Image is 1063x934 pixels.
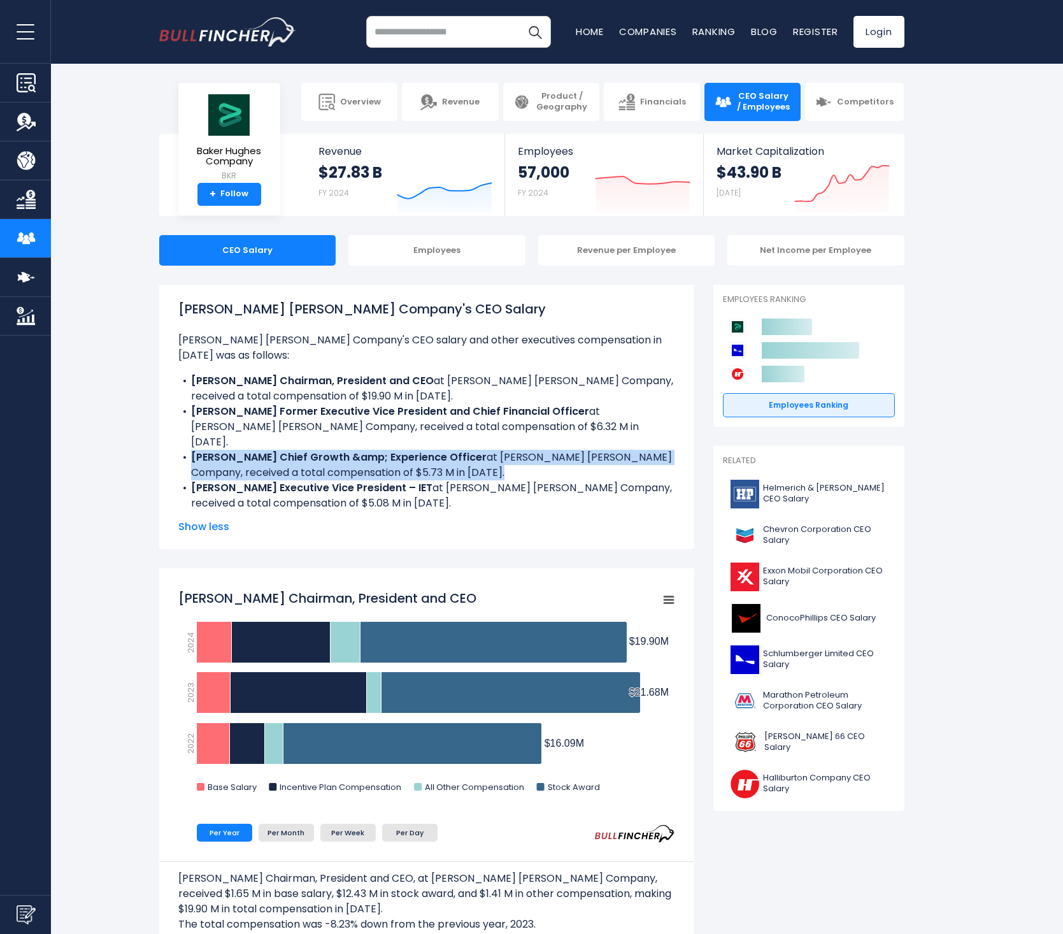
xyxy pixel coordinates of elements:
text: All Other Compensation [425,781,524,793]
img: Schlumberger Limited competitors logo [729,342,746,359]
b: [PERSON_NAME] Chairman, President and CEO [191,373,434,388]
text: Stock Award [547,781,599,793]
li: at [PERSON_NAME] [PERSON_NAME] Company, received a total compensation of $5.73 M in [DATE]. [178,450,675,480]
a: Marathon Petroleum Corporation CEO Salary [723,684,895,719]
span: Market Capitalization [717,145,890,157]
img: HAL logo [731,770,760,798]
small: [DATE] [717,187,741,198]
a: Market Capitalization $43.90 B [DATE] [704,134,902,216]
img: Halliburton Company competitors logo [729,366,746,382]
a: Competitors [805,83,904,121]
svg: Lorenzo Simonelli Chairman, President and CEO [178,583,675,806]
span: Baker Hughes Company [189,146,270,167]
span: Schlumberger Limited CEO Salary [763,649,887,670]
a: Blog [751,25,778,38]
span: Halliburton Company CEO Salary [763,773,887,794]
a: Employees Ranking [723,393,895,417]
div: Employees [348,235,525,266]
span: Employees [518,145,690,157]
h1: [PERSON_NAME] [PERSON_NAME] Company's CEO Salary [178,299,675,319]
span: Chevron Corporation CEO Salary [763,524,887,546]
span: ConocoPhillips CEO Salary [766,613,876,624]
li: Per Week [320,824,376,842]
span: Show less [178,519,675,535]
a: Register [793,25,838,38]
text: 2023 [184,682,196,703]
li: at [PERSON_NAME] [PERSON_NAME] Company, received a total compensation of $6.32 M in [DATE]. [178,404,675,450]
text: Base Salary [208,781,257,793]
img: COP logo [731,604,762,633]
a: Revenue $27.83 B FY 2024 [306,134,505,216]
li: Per Day [382,824,438,842]
span: Revenue [442,97,480,108]
tspan: $19.90M [629,636,668,647]
a: [PERSON_NAME] 66 CEO Salary [723,725,895,760]
a: Employees 57,000 FY 2024 [505,134,703,216]
img: Baker Hughes Company competitors logo [729,319,746,335]
img: HP logo [731,480,759,508]
b: [PERSON_NAME] Executive Vice President – IET [191,480,432,495]
text: 2024 [184,632,196,653]
div: Net Income per Employee [727,235,904,266]
span: [PERSON_NAME] 66 CEO Salary [764,731,887,753]
a: Overview [301,83,397,121]
span: Exxon Mobil Corporation CEO Salary [763,566,887,587]
a: Schlumberger Limited CEO Salary [723,642,895,677]
span: Revenue [318,145,492,157]
span: Marathon Petroleum Corporation CEO Salary [763,690,887,712]
img: XOM logo [731,563,759,591]
span: CEO Salary / Employees [736,91,790,113]
button: Search [519,16,551,48]
span: Financials [640,97,686,108]
a: Revenue [402,83,498,121]
small: BKR [189,170,270,182]
a: Financials [604,83,700,121]
img: SLB logo [731,645,759,674]
a: +Follow [197,183,261,206]
tspan: [PERSON_NAME] Chairman, President and CEO [178,589,476,607]
a: Helmerich & [PERSON_NAME] CEO Salary [723,477,895,512]
span: Overview [340,97,381,108]
img: MPC logo [731,687,759,715]
div: CEO Salary [159,235,336,266]
li: Per Year [197,824,252,842]
a: Halliburton Company CEO Salary [723,766,895,801]
a: Exxon Mobil Corporation CEO Salary [723,559,895,594]
a: ConocoPhillips CEO Salary [723,601,895,636]
img: PSX logo [731,728,761,757]
p: Employees Ranking [723,294,895,305]
strong: 57,000 [518,162,569,182]
strong: + [210,189,216,200]
a: Home [576,25,604,38]
p: [PERSON_NAME] [PERSON_NAME] Company's CEO salary and other executives compensation in [DATE] was ... [178,333,675,363]
text: 2022 [184,733,196,754]
a: Login [853,16,904,48]
a: CEO Salary / Employees [704,83,801,121]
span: Helmerich & [PERSON_NAME] CEO Salary [763,483,887,505]
span: Product / Geography [535,91,589,113]
a: Baker Hughes Company BKR [188,93,271,183]
img: bullfincher logo [159,17,296,47]
tspan: $21.68M [629,687,668,698]
li: Per Month [259,824,314,842]
a: Go to homepage [159,17,296,47]
a: Chevron Corporation CEO Salary [723,518,895,553]
a: Ranking [692,25,736,38]
b: [PERSON_NAME] Former Executive Vice President and Chief Financial Officer [191,404,589,419]
a: Product / Geography [503,83,599,121]
text: Incentive Plan Compensation [280,781,401,793]
li: at [PERSON_NAME] [PERSON_NAME] Company, received a total compensation of $5.08 M in [DATE]. [178,480,675,511]
a: Companies [619,25,677,38]
p: The total compensation was -8.23% down from the previous year, 2023. [178,917,675,932]
small: FY 2024 [318,187,349,198]
div: Revenue per Employee [538,235,715,266]
p: Related [723,456,895,466]
strong: $27.83 B [318,162,382,182]
strong: $43.90 B [717,162,781,182]
span: Competitors [837,97,894,108]
p: [PERSON_NAME] Chairman, President and CEO, at [PERSON_NAME] [PERSON_NAME] Company, received $1.65... [178,871,675,917]
li: at [PERSON_NAME] [PERSON_NAME] Company, received a total compensation of $19.90 M in [DATE]. [178,373,675,404]
small: FY 2024 [518,187,548,198]
img: CVX logo [731,521,759,550]
b: [PERSON_NAME] Chief Growth &amp; Experience Officer [191,450,487,464]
